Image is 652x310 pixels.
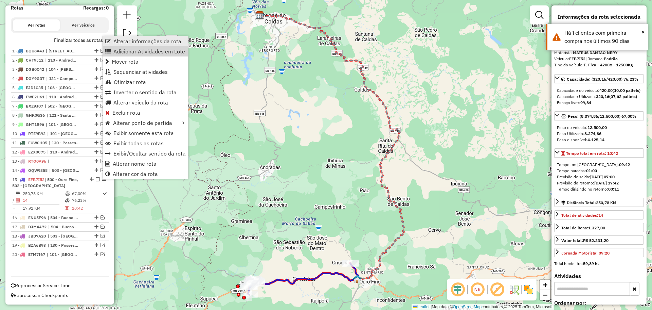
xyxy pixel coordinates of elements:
[557,87,641,94] div: Capacidade do veículo:
[72,190,102,197] td: 67,00%
[94,76,98,80] em: Alterar sequência das rotas
[101,243,105,247] em: Visualizar rota
[12,197,16,204] td: /
[567,77,638,82] span: Capacidade: (320,16/420,00) 76,23%
[94,104,98,108] em: Alterar sequência das rotas
[48,224,79,230] span: 504 - Bueno Brandão
[120,8,134,23] a: Nova sessão e pesquisa
[554,56,644,62] div: Veículo:
[103,169,188,179] li: Alterar cor da rota
[619,162,630,167] strong: 09:42
[554,210,644,219] a: Total de atividades:14
[554,248,644,257] a: Jornada Motorista: 09:20
[554,261,644,267] div: Total hectolitro:
[45,57,76,63] span: 110 - Andradas
[12,177,78,188] span: 15 -
[103,46,188,56] li: Adicionar Atividades em Lote
[94,252,98,256] em: Alterar sequência das rotas
[554,74,644,83] a: Capacidade: (320,16/420,00) 76,23%
[65,198,70,202] i: % de utilização da cubagem
[48,242,79,248] span: 130 - Posses, 131 - Campestre
[120,26,134,42] a: Exportar sessão
[46,48,77,54] span: 103 - Jardim São Paulo, 105 - Jardim Bela Vista, 901 - Centro
[113,100,168,105] span: Alterar veículo da rota
[22,205,65,212] td: 17,91 KM
[28,140,47,145] span: FUW0H05
[554,122,644,146] div: Peso: (8.374,86/12.500,00) 67,00%
[566,151,618,156] span: Tempo total em rota: 10:42
[113,141,164,146] span: Exibir todas as rotas
[557,94,641,100] div: Capacidade Utilizada:
[557,131,641,137] div: Peso Utilizado:
[101,58,105,62] em: Visualizar rota
[12,243,46,248] span: 19 -
[11,282,71,289] span: Reprocessar Service Time
[554,85,644,109] div: Capacidade: (320,16/420,00) 76,23%
[12,113,45,118] span: 8 -
[28,215,46,220] span: ENU5F96
[101,67,105,71] em: Visualizar rota
[12,205,16,212] td: =
[12,94,44,99] span: 6 -
[543,280,547,289] span: +
[103,87,188,97] li: Inverter o sentido da rota
[94,95,98,99] em: Alterar sequência das rotas
[101,131,105,135] em: Visualizar rota
[60,19,107,31] button: Ver veículos
[11,5,23,11] a: Rotas
[554,273,644,279] h4: Atividades
[94,85,98,89] em: Alterar sequência das rotas
[28,233,46,239] span: JBD7A20
[596,94,609,99] strong: 320,16
[255,11,264,20] img: CDD Poços de Caldas
[46,121,77,128] span: 101 - Jardim Country Club, 901 - Centro
[11,292,68,298] span: Reprocessar Checkpoints
[26,122,44,127] span: GHT1B96
[590,174,615,179] strong: [DATE] 07:00
[103,138,188,148] li: Exibir todas as rotas
[48,158,79,164] span: |
[102,177,106,181] em: Opções
[584,131,601,136] strong: 8.374,86
[13,19,60,31] button: Ver rotas
[26,94,44,99] span: FWE2H61
[101,141,105,145] em: Visualizar rota
[12,159,46,164] span: 13 -
[580,100,591,105] strong: 99,84
[65,192,70,196] i: % de utilização do peso
[554,148,644,158] a: Tempo total em rota: 10:42
[26,103,43,109] span: BXZ9J07
[96,177,100,181] em: Finalizar rota
[113,171,158,177] span: Alterar cor da rota
[12,233,46,239] span: 18 -
[26,76,44,81] span: DGY9G37
[113,38,181,44] span: Alterar informações da rota
[587,125,607,130] strong: 12.500,00
[12,48,44,53] span: 1 -
[94,58,98,62] em: Alterar sequência das rotas
[28,177,44,182] span: EFB7I52
[12,224,47,229] span: 17 -
[65,206,69,210] i: Tempo total em rota
[608,186,619,192] strong: 00:11
[45,85,76,91] span: 106 - Jardim Esperança
[561,213,603,218] span: Total de atividades:
[604,56,618,61] strong: Padrão
[94,168,98,172] em: Alterar sequência das rotas
[113,120,172,126] span: Alterar ponto de partida
[103,67,188,77] li: Sequenciar atividades
[584,62,633,67] strong: F. Fixa - 420Cx - 12500Kg
[101,234,105,238] em: Visualizar rota
[453,305,482,309] a: OpenStreetMap
[596,200,616,205] span: 250,78 KM
[12,76,44,81] span: 4 -
[12,103,43,109] span: 7 -
[450,281,466,298] span: Ocultar deslocamento
[94,141,98,145] em: Alterar sequência das rotas
[94,49,98,53] em: Alterar sequência das rotas
[641,27,645,37] button: Close
[561,238,609,244] div: Valor total:
[48,215,79,221] span: 504 - Bueno Brandão
[561,250,610,256] div: Jornada Motorista: 09:20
